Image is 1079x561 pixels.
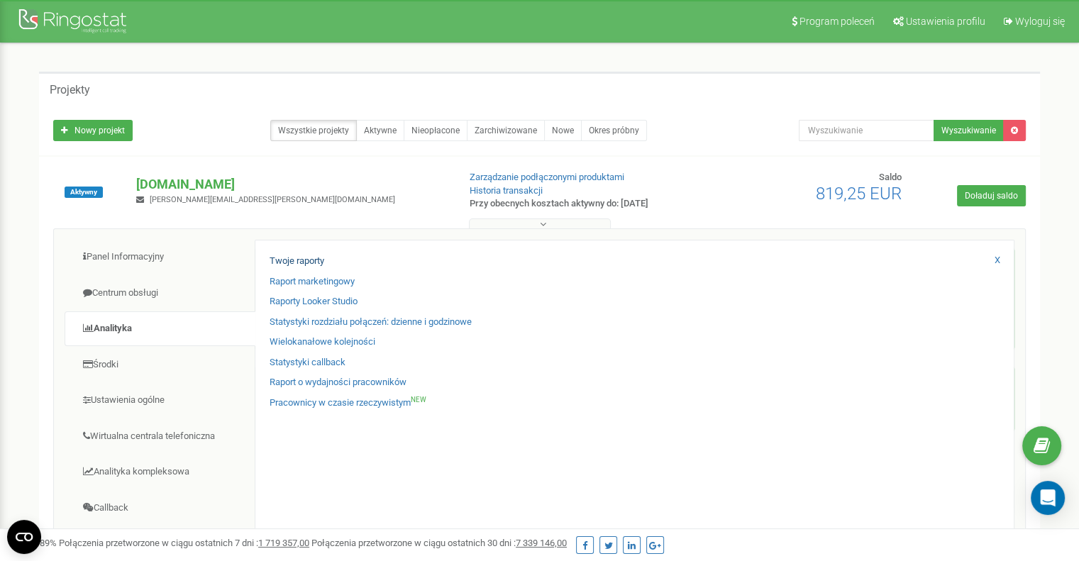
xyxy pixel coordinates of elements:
a: Panel Informacyjny [65,240,255,274]
a: Analityka [65,311,255,346]
a: Raport o wydajności pracowników [270,376,406,389]
a: Okres próbny [581,120,647,141]
a: Statystyki rozdziału połączeń: dzienne i godzinowe [270,316,472,329]
a: Ustawienia ogólne [65,383,255,418]
span: [PERSON_NAME][EMAIL_ADDRESS][PERSON_NAME][DOMAIN_NAME] [150,195,395,204]
a: Wszystkie projekty [270,120,357,141]
input: Wyszukiwanie [799,120,934,141]
button: Open CMP widget [7,520,41,554]
div: Open Intercom Messenger [1031,481,1065,515]
p: [DOMAIN_NAME] [136,175,446,194]
h5: Projekty [50,84,90,96]
a: Środki [65,348,255,382]
u: 1 719 357,00 [258,538,309,548]
a: Zarządzanie podłączonymi produktami [470,172,624,182]
a: Statystyki callback [270,356,345,370]
span: 819,25 EUR [816,184,902,204]
a: Centrum obsługi [65,276,255,311]
a: Doładuj saldo [957,185,1026,206]
button: Wyszukiwanie [934,120,1004,141]
span: Wyloguj się [1015,16,1065,27]
a: Callback [65,491,255,526]
a: X [995,254,1000,267]
a: Analityka kompleksowa [65,455,255,489]
span: Program poleceń [799,16,875,27]
a: Nieopłacone [404,120,467,141]
a: Nowe [544,120,582,141]
span: Aktywny [65,187,103,198]
a: Historia transakcji [470,185,543,196]
a: Raport marketingowy [270,275,355,289]
span: Ustawienia profilu [906,16,985,27]
a: Aktywne [356,120,404,141]
span: Saldo [879,172,902,182]
a: Twoje raporty [270,255,324,268]
a: Wirtualna centrala telefoniczna [65,419,255,454]
a: Wielokanałowe kolejności [270,335,375,349]
a: Zarchiwizowane [467,120,545,141]
u: 7 339 146,00 [516,538,567,548]
a: Nowy projekt [53,120,133,141]
span: Połączenia przetworzone w ciągu ostatnich 30 dni : [311,538,567,548]
sup: NEW [411,396,426,404]
a: Raporty Looker Studio [270,295,358,309]
span: Połączenia przetworzone w ciągu ostatnich 7 dni : [59,538,309,548]
a: Pracownicy w czasie rzeczywistymNEW [270,396,426,410]
p: Przy obecnych kosztach aktywny do: [DATE] [470,197,697,211]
